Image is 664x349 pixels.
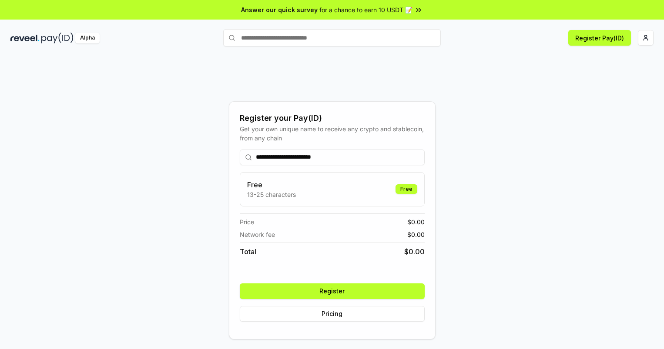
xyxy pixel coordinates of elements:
[407,230,425,239] span: $ 0.00
[240,283,425,299] button: Register
[240,306,425,322] button: Pricing
[404,246,425,257] span: $ 0.00
[241,5,318,14] span: Answer our quick survey
[240,112,425,124] div: Register your Pay(ID)
[247,190,296,199] p: 13-25 characters
[240,124,425,143] div: Get your own unique name to receive any crypto and stablecoin, from any chain
[10,33,40,43] img: reveel_dark
[396,184,417,194] div: Free
[247,179,296,190] h3: Free
[240,217,254,226] span: Price
[75,33,100,43] div: Alpha
[568,30,631,46] button: Register Pay(ID)
[407,217,425,226] span: $ 0.00
[41,33,74,43] img: pay_id
[319,5,412,14] span: for a chance to earn 10 USDT 📝
[240,230,275,239] span: Network fee
[240,246,256,257] span: Total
